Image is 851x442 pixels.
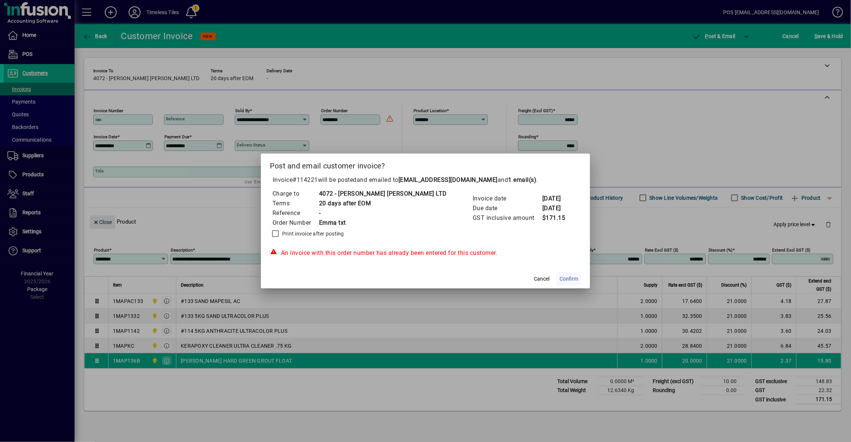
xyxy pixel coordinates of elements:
[557,272,581,285] button: Confirm
[530,272,554,285] button: Cancel
[542,213,572,223] td: $171.15
[261,154,590,175] h2: Post and email customer invoice?
[472,194,542,203] td: Invoice date
[508,176,537,183] b: 1 email(s)
[398,176,498,183] b: [EMAIL_ADDRESS][DOMAIN_NAME]
[319,208,447,218] td: -
[281,230,344,237] label: Print invoice after posting
[293,176,318,183] span: #114221
[319,218,447,228] td: Emma txt
[560,275,578,283] span: Confirm
[319,189,447,199] td: 4072 - [PERSON_NAME] [PERSON_NAME] LTD
[272,218,319,228] td: Order Number
[498,176,537,183] span: and
[542,203,572,213] td: [DATE]
[319,199,447,208] td: 20 days after EOM
[272,189,319,199] td: Charge to
[357,176,537,183] span: and emailed to
[472,203,542,213] td: Due date
[472,213,542,223] td: GST inclusive amount
[270,176,581,184] p: Invoice will be posted .
[542,194,572,203] td: [DATE]
[272,208,319,218] td: Reference
[272,199,319,208] td: Terms
[270,249,581,258] div: An invoice with this order number has already been entered for this customer.
[534,275,549,283] span: Cancel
